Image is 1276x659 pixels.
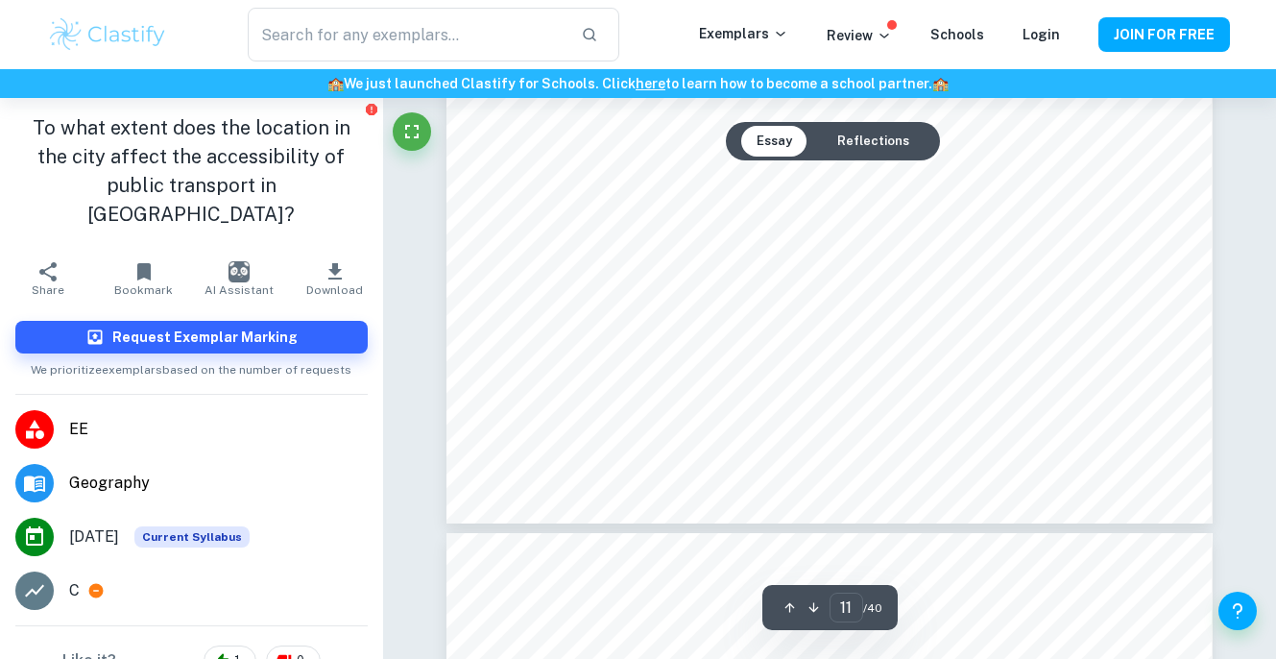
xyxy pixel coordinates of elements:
span: Bookmark [114,283,173,297]
input: Search for any exemplars... [248,8,565,61]
p: Review [827,25,892,46]
span: Download [306,283,363,297]
span: AI Assistant [205,283,274,297]
div: This exemplar is based on the current syllabus. Feel free to refer to it for inspiration/ideas wh... [134,526,250,548]
img: AI Assistant [229,261,250,282]
p: Exemplars [699,23,788,44]
span: 🏫 [932,76,949,91]
span: We prioritize exemplars based on the number of requests [31,354,351,378]
span: Share [32,283,64,297]
a: Schools [930,27,984,42]
span: 🏫 [327,76,344,91]
button: Request Exemplar Marking [15,321,368,354]
span: EE [69,418,368,441]
button: Report issue [365,102,379,116]
button: Download [287,252,383,305]
a: here [636,76,665,91]
h1: To what extent does the location in the city affect the accessibility of public transport in [GEO... [15,113,368,229]
button: Reflections [822,126,925,157]
h6: Request Exemplar Marking [112,327,298,348]
button: Bookmark [96,252,192,305]
p: C [69,579,80,602]
button: AI Assistant [191,252,287,305]
button: Help and Feedback [1218,592,1257,630]
span: / 40 [863,599,882,617]
button: JOIN FOR FREE [1098,17,1230,52]
h6: We just launched Clastify for Schools. Click to learn how to become a school partner. [4,73,1272,94]
a: Login [1023,27,1060,42]
span: [DATE] [69,525,119,549]
span: Geography [69,472,368,495]
button: Essay [741,126,807,157]
span: Current Syllabus [134,526,250,548]
button: Fullscreen [393,112,431,151]
img: Clastify logo [47,15,169,54]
